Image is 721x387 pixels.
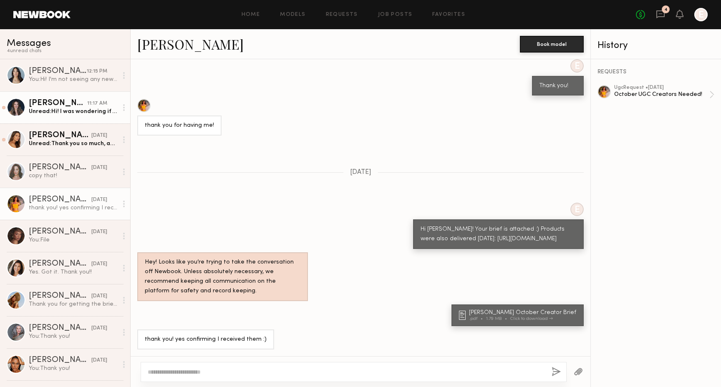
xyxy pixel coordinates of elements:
[91,132,107,140] div: [DATE]
[597,41,714,50] div: History
[91,324,107,332] div: [DATE]
[91,292,107,300] div: [DATE]
[469,317,486,321] div: .pdf
[29,300,118,308] div: Thank you for getting the brief . Yes I want to deliver to you the best quality content all aroun...
[510,317,553,321] div: Click to download
[29,356,91,364] div: [PERSON_NAME]
[29,228,91,236] div: [PERSON_NAME]
[29,332,118,340] div: You: Thank you!
[87,68,107,75] div: 12:15 PM
[459,310,579,321] a: [PERSON_NAME] October Creator Brief.pdf1.79 MBClick to download
[614,90,709,98] div: October UGC Creators Needed!
[29,131,91,140] div: [PERSON_NAME]
[145,258,300,296] div: Hey! Looks like you’re trying to take the conversation off Newbook. Unless absolutely necessary, ...
[91,196,107,204] div: [DATE]
[145,335,267,344] div: thank you! yes confirming I received them :)
[91,228,107,236] div: [DATE]
[29,204,118,212] div: thank you! yes confirming I received them :)
[91,357,107,364] div: [DATE]
[242,12,260,18] a: Home
[87,100,107,108] div: 11:17 AM
[29,260,91,268] div: [PERSON_NAME]
[29,140,118,148] div: Unread: Thank you so much, and yes I received the package :).
[539,81,576,91] div: Thank you!
[29,324,91,332] div: [PERSON_NAME]
[29,67,87,75] div: [PERSON_NAME]
[137,35,244,53] a: [PERSON_NAME]
[29,268,118,276] div: Yes. Got it. Thank you!!
[614,85,714,104] a: ugcRequest •[DATE]October UGC Creators Needed!
[432,12,465,18] a: Favorites
[520,40,584,47] a: Book model
[326,12,358,18] a: Requests
[378,12,413,18] a: Job Posts
[91,164,107,172] div: [DATE]
[469,310,579,316] div: [PERSON_NAME] October Creator Brief
[29,163,91,172] div: [PERSON_NAME]
[91,260,107,268] div: [DATE]
[145,121,214,131] div: thank you for having me!
[350,169,371,176] span: [DATE]
[280,12,305,18] a: Models
[694,8,708,21] a: E
[29,364,118,372] div: You: Thank you!
[421,225,576,244] div: Hi [PERSON_NAME]! Your brief is attached :) Products were also delivered [DATE]: [URL][DOMAIN_NAME]
[614,85,709,90] div: ugc Request • [DATE]
[29,236,118,244] div: You: File
[29,172,118,180] div: copy that!
[29,75,118,83] div: You: Hi! I'm not seeing any new content in your folder :)
[7,39,51,48] span: Messages
[29,108,118,116] div: Unread: Hi! I was wondering if you’ve be open to sending more product for more mentions on my soc...
[29,99,87,108] div: [PERSON_NAME]
[29,292,91,300] div: [PERSON_NAME]
[29,196,91,204] div: [PERSON_NAME]
[597,69,714,75] div: REQUESTS
[520,36,584,53] button: Book model
[486,317,510,321] div: 1.79 MB
[656,10,665,20] a: 4
[664,8,668,12] div: 4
